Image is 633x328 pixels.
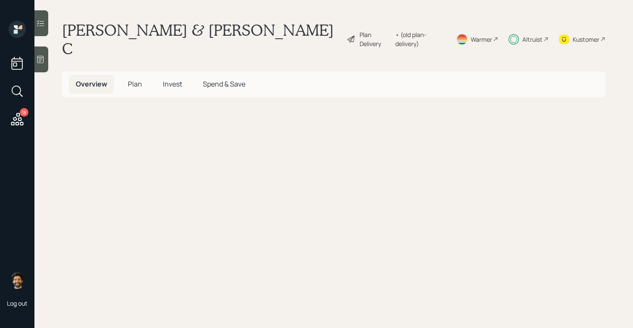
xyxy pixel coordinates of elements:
div: Altruist [522,35,543,44]
span: Plan [128,79,142,89]
div: Plan Delivery [360,30,391,48]
span: Invest [163,79,182,89]
span: Spend & Save [203,79,245,89]
div: Log out [7,299,28,307]
h1: [PERSON_NAME] & [PERSON_NAME] C [62,21,340,58]
div: Warmer [471,35,492,44]
div: • (old plan-delivery) [395,30,446,48]
img: eric-schwartz-headshot.png [9,272,26,289]
div: 18 [20,108,28,117]
span: Overview [76,79,107,89]
div: Kustomer [573,35,599,44]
